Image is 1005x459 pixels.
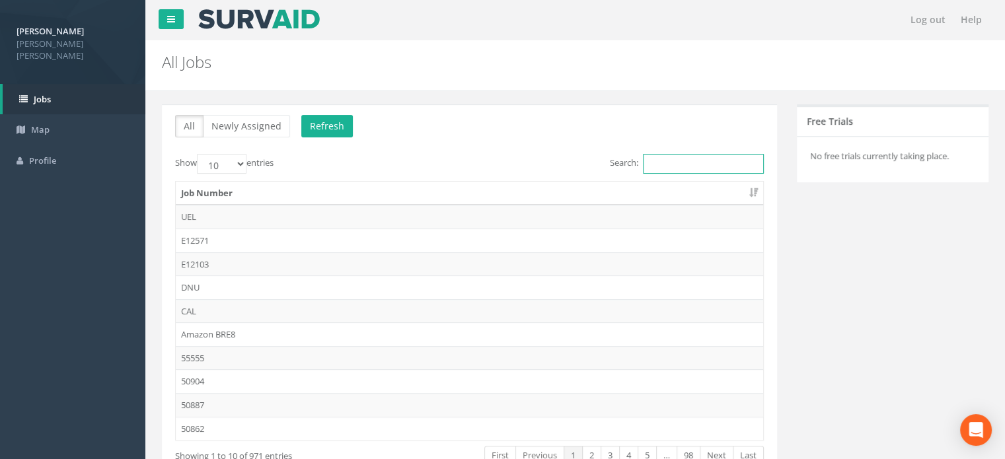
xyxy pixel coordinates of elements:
[31,124,50,135] span: Map
[810,150,975,162] p: No free trials currently taking place.
[162,53,848,71] h2: All Jobs
[176,417,763,441] td: 50862
[176,252,763,276] td: E12103
[17,38,129,62] span: [PERSON_NAME] [PERSON_NAME]
[960,414,992,446] div: Open Intercom Messenger
[301,115,353,137] button: Refresh
[643,154,764,174] input: Search:
[176,369,763,393] td: 50904
[3,84,145,115] a: Jobs
[176,322,763,346] td: Amazon BRE8
[176,205,763,229] td: UEL
[176,299,763,323] td: CAL
[610,154,764,174] label: Search:
[17,25,84,37] strong: [PERSON_NAME]
[34,93,51,105] span: Jobs
[807,116,853,126] h5: Free Trials
[176,346,763,370] td: 55555
[175,115,204,137] button: All
[175,154,274,174] label: Show entries
[203,115,290,137] button: Newly Assigned
[29,155,56,166] span: Profile
[176,275,763,299] td: DNU
[17,22,129,62] a: [PERSON_NAME] [PERSON_NAME] [PERSON_NAME]
[197,154,246,174] select: Showentries
[176,393,763,417] td: 50887
[176,182,763,205] th: Job Number: activate to sort column ascending
[176,229,763,252] td: E12571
